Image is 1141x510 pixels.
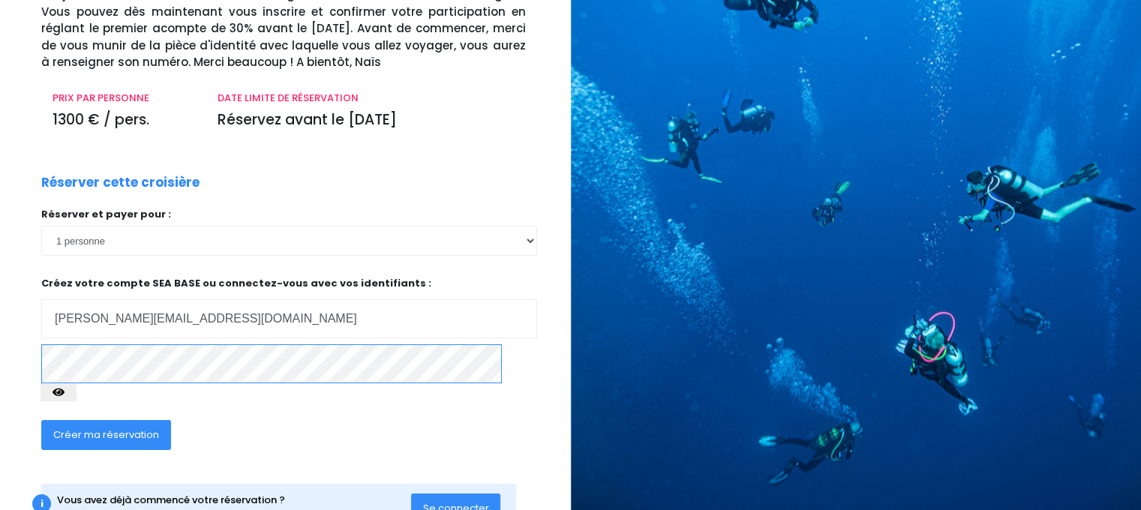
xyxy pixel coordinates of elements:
[218,109,525,131] p: Réservez avant le [DATE]
[53,427,159,442] span: Créer ma réservation
[41,173,200,193] p: Réserver cette croisière
[41,299,537,338] input: Adresse email
[41,207,537,222] p: Réserver et payer pour :
[218,91,525,106] p: DATE LIMITE DE RÉSERVATION
[41,420,171,450] button: Créer ma réservation
[41,276,537,338] p: Créez votre compte SEA BASE ou connectez-vous avec vos identifiants :
[53,109,195,131] p: 1300 € / pers.
[53,91,195,106] p: PRIX PAR PERSONNE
